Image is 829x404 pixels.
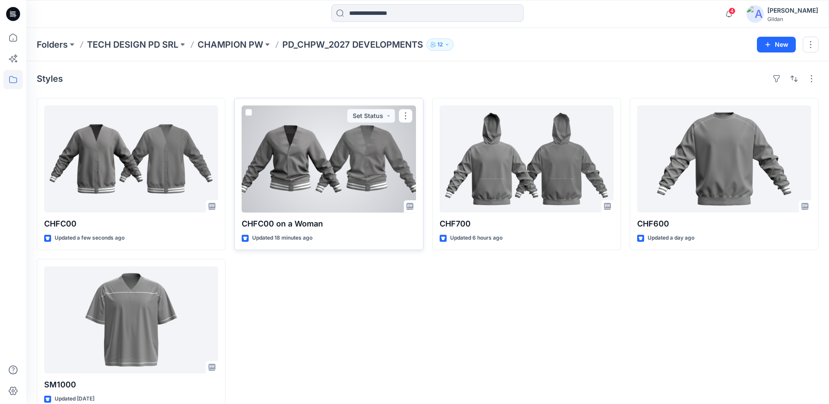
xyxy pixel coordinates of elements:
[252,233,312,243] p: Updated 18 minutes ago
[87,38,178,51] a: TECH DESIGN PD SRL
[427,38,454,51] button: 12
[437,40,443,49] p: 12
[767,5,818,16] div: [PERSON_NAME]
[37,73,63,84] h4: Styles
[44,266,218,373] a: SM1000
[767,16,818,22] div: Gildan
[440,105,614,212] a: CHF700
[44,379,218,391] p: SM1000
[282,38,423,51] p: PD_CHPW_2027 DEVELOPMENTS
[37,38,68,51] a: Folders
[637,105,811,212] a: CHF600
[440,218,614,230] p: CHF700
[198,38,263,51] a: CHAMPION PW
[44,105,218,212] a: CHFC00
[637,218,811,230] p: CHF600
[757,37,796,52] button: New
[450,233,503,243] p: Updated 6 hours ago
[55,394,94,404] p: Updated [DATE]
[746,5,764,23] img: avatar
[44,218,218,230] p: CHFC00
[648,233,694,243] p: Updated a day ago
[728,7,735,14] span: 4
[242,105,416,212] a: CHFC00 on a Woman
[242,218,416,230] p: CHFC00 on a Woman
[55,233,125,243] p: Updated a few seconds ago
